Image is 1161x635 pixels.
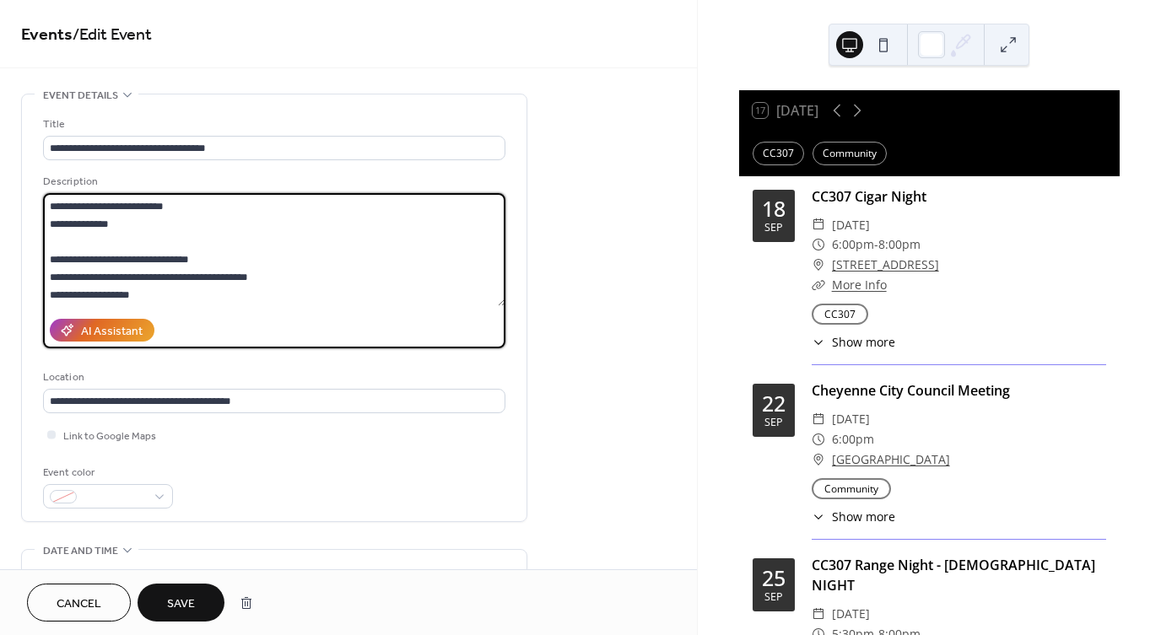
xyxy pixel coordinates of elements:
div: Cheyenne City Council Meeting [812,380,1106,401]
div: ​ [812,255,825,275]
button: AI Assistant [50,319,154,342]
div: ​ [812,508,825,525]
a: Events [21,19,73,51]
div: Event color [43,464,170,482]
span: Link to Google Maps [63,428,156,445]
span: 6:00pm [832,234,874,255]
div: ​ [812,215,825,235]
div: Community [813,142,887,165]
div: Sep [764,417,783,428]
div: Title [43,116,502,133]
span: Show more [832,333,895,351]
a: [STREET_ADDRESS] [832,255,939,275]
span: [DATE] [832,409,870,429]
span: Cancel [57,595,101,613]
span: Event details [43,87,118,105]
span: [DATE] [832,604,870,624]
button: Save [138,584,224,622]
a: CC307 Range Night - [DEMOGRAPHIC_DATA] NIGHT [812,556,1095,595]
span: 6:00pm [832,429,874,449]
a: More Info [832,277,887,293]
div: ​ [812,429,825,449]
span: - [874,234,878,255]
div: Sep [764,592,783,603]
div: 22 [762,393,786,414]
span: [DATE] [832,215,870,235]
a: [GEOGRAPHIC_DATA] [832,449,950,470]
div: ​ [812,604,825,624]
div: 18 [762,198,786,219]
div: Description [43,173,502,191]
div: 25 [762,568,786,589]
div: Location [43,369,502,386]
button: ​Show more [812,333,895,351]
div: ​ [812,234,825,255]
button: Cancel [27,584,131,622]
span: Date and time [43,542,118,560]
div: ​ [812,275,825,295]
div: ​ [812,333,825,351]
a: CC307 Cigar Night [812,187,926,206]
div: CC307 [753,142,804,165]
div: AI Assistant [81,323,143,341]
span: Show more [832,508,895,525]
span: / Edit Event [73,19,152,51]
button: ​Show more [812,508,895,525]
div: Sep [764,223,783,234]
div: ​ [812,449,825,470]
span: 8:00pm [878,234,921,255]
div: ​ [812,409,825,429]
span: Save [167,595,195,613]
